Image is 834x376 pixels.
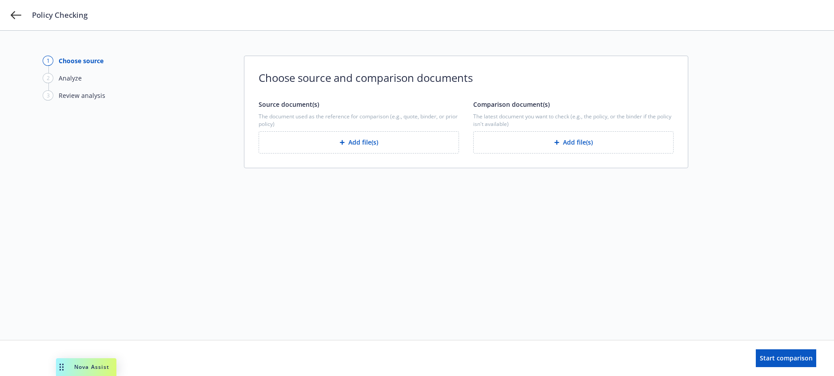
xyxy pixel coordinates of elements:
span: Source document(s) [259,100,319,109]
span: Nova Assist [74,363,109,371]
span: The latest document you want to check (e.g., the policy, or the binder if the policy isn't availa... [473,113,674,128]
span: Comparison document(s) [473,100,550,109]
button: Add file(s) [259,131,459,154]
div: 3 [43,90,53,101]
div: Analyze [59,73,82,83]
span: Choose source and comparison documents [259,70,674,85]
span: Start comparison [760,354,813,362]
button: Start comparison [756,349,816,367]
span: Policy Checking [32,10,88,20]
div: 1 [43,56,53,66]
div: 2 [43,73,53,83]
div: Review analysis [59,91,105,100]
button: Nova Assist [56,358,116,376]
button: Add file(s) [473,131,674,154]
div: Choose source [59,56,104,65]
div: Drag to move [56,358,67,376]
span: The document used as the reference for comparison (e.g., quote, binder, or prior policy) [259,113,459,128]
